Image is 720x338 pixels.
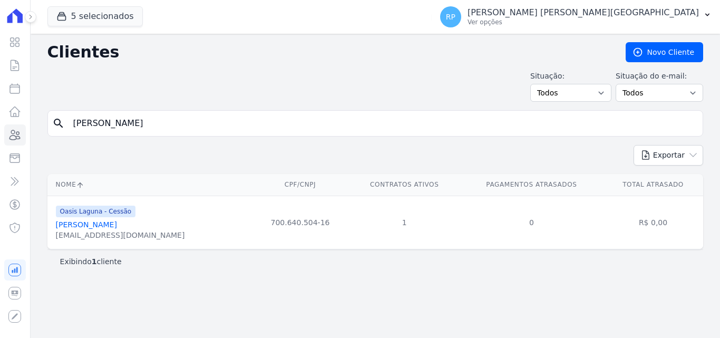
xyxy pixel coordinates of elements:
[56,220,117,229] a: [PERSON_NAME]
[460,174,603,196] th: Pagamentos Atrasados
[616,71,703,82] label: Situação do e-mail:
[56,206,136,217] span: Oasis Laguna - Cessão
[460,196,603,249] td: 0
[47,43,609,62] h2: Clientes
[626,42,703,62] a: Novo Cliente
[251,196,349,249] td: 700.640.504-16
[67,113,698,134] input: Buscar por nome, CPF ou e-mail
[47,6,143,26] button: 5 selecionados
[56,230,185,240] div: [EMAIL_ADDRESS][DOMAIN_NAME]
[603,196,703,249] td: R$ 0,00
[603,174,703,196] th: Total Atrasado
[47,174,252,196] th: Nome
[432,2,720,32] button: RP [PERSON_NAME] [PERSON_NAME][GEOGRAPHIC_DATA] Ver opções
[60,256,122,267] p: Exibindo cliente
[468,7,699,18] p: [PERSON_NAME] [PERSON_NAME][GEOGRAPHIC_DATA]
[52,117,65,130] i: search
[530,71,611,82] label: Situação:
[349,196,460,249] td: 1
[446,13,455,21] span: RP
[349,174,460,196] th: Contratos Ativos
[634,145,703,166] button: Exportar
[251,174,349,196] th: CPF/CNPJ
[468,18,699,26] p: Ver opções
[92,257,97,266] b: 1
